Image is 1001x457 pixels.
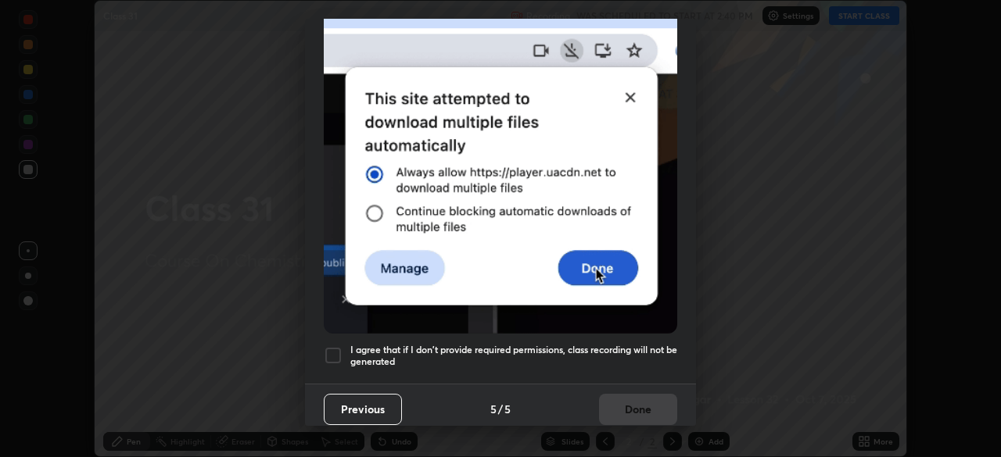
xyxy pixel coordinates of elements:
button: Previous [324,394,402,425]
h4: 5 [504,401,511,417]
h4: 5 [490,401,497,417]
h5: I agree that if I don't provide required permissions, class recording will not be generated [350,344,677,368]
h4: / [498,401,503,417]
